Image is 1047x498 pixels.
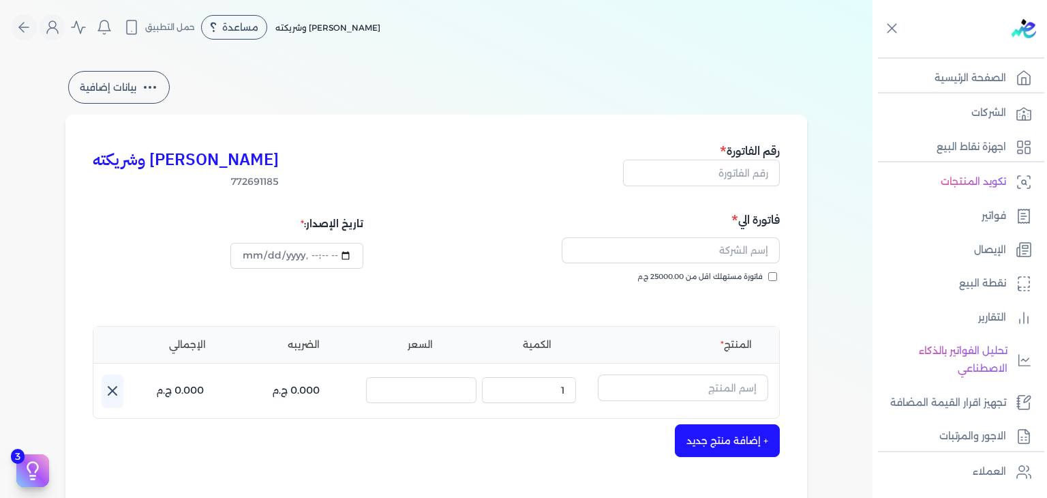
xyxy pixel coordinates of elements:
[872,64,1039,93] a: الصفحة الرئيسية
[598,375,768,400] input: إسم المنتج
[637,272,763,282] span: فاتورة مستهلك اقل من 25000.00 ج.م
[675,424,780,457] button: + إضافة منتج جديد
[598,338,768,352] li: المنتج
[939,428,1006,445] p: الاجور والمرتبات
[145,21,195,33] span: حمل التطبيق
[872,458,1039,486] a: العملاء
[872,389,1039,418] a: تجهيز اقرار القيمة المضافة
[872,304,1039,332] a: التقارير
[201,15,267,40] div: مساعدة
[872,236,1039,265] a: الإيصال
[11,449,25,464] span: 3
[879,342,1007,377] p: تحليل الفواتير بالذكاء الاصطناعي
[872,133,1039,162] a: اجهزة نقاط البيع
[973,463,1006,481] p: العملاء
[93,175,279,189] span: 772691185
[120,16,198,39] button: حمل التطبيق
[598,375,768,406] button: إسم المنتج
[971,104,1006,122] p: الشركات
[562,237,780,263] input: إسم الشركة
[623,160,780,186] input: رقم الفاتورة
[222,23,258,32] span: مساعدة
[93,147,279,172] h3: [PERSON_NAME] وشريكته
[768,272,777,281] input: فاتورة مستهلك اقل من 25000.00 ج.م
[935,70,1006,87] p: الصفحة الرئيسية
[275,23,380,33] span: [PERSON_NAME] وشريكته
[481,338,592,352] li: الكمية
[872,99,1039,128] a: الشركات
[959,275,1006,293] p: نقطة البيع
[941,173,1006,191] p: تكويد المنتجات
[872,269,1039,298] a: نقطة البيع
[230,211,363,237] div: تاريخ الإصدار:
[890,394,1006,412] p: تجهيز اقرار القيمة المضافة
[16,454,49,487] button: 3
[937,138,1006,156] p: اجهزة نقاط البيع
[1012,19,1036,38] img: logo
[872,168,1039,196] a: تكويد المنتجات
[440,211,780,229] h5: فاتورة الي
[132,338,243,352] li: الإجمالي
[248,338,359,352] li: الضريبه
[156,382,204,400] p: 0.000 ج.م
[365,338,476,352] li: السعر
[974,241,1006,259] p: الإيصال
[872,337,1039,383] a: تحليل الفواتير بالذكاء الاصطناعي
[623,142,780,160] h5: رقم الفاتورة
[562,237,780,269] button: إسم الشركة
[272,382,320,400] p: 0.000 ج.م
[872,422,1039,451] a: الاجور والمرتبات
[982,207,1006,225] p: فواتير
[68,71,170,104] button: بيانات إضافية
[978,309,1006,327] p: التقارير
[872,202,1039,231] a: فواتير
